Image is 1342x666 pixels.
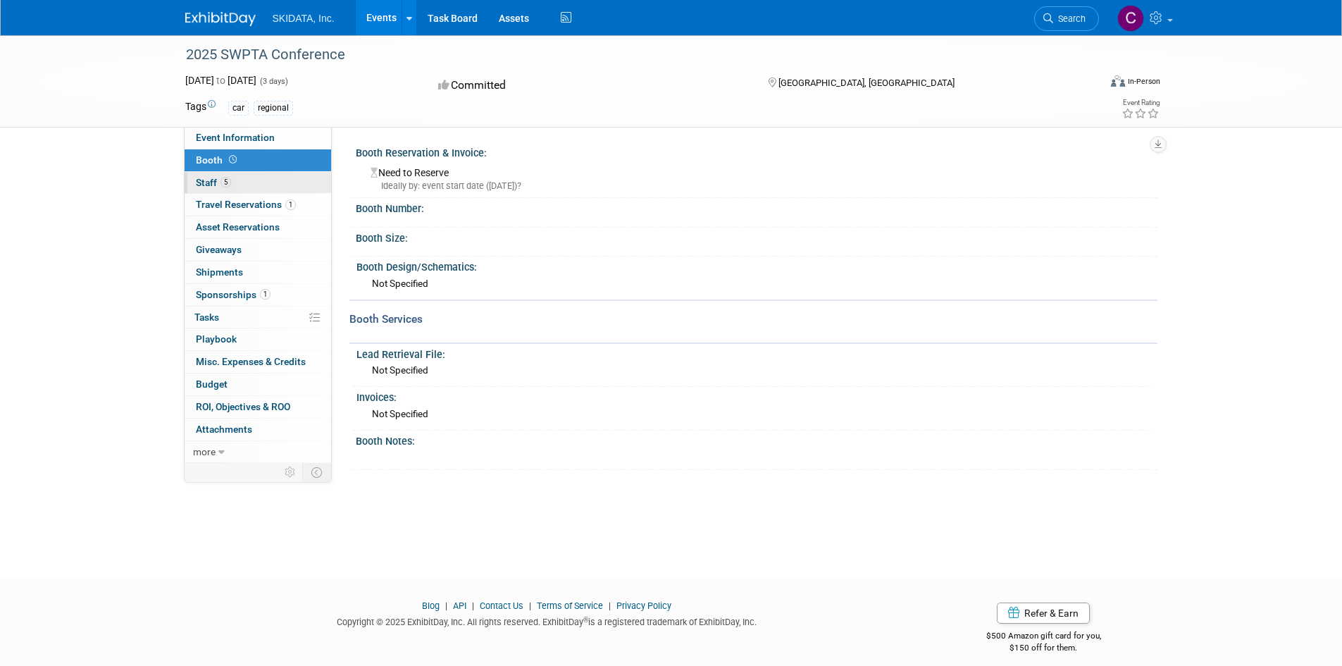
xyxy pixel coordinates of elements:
span: Attachments [196,424,252,435]
div: Committed [434,73,745,98]
span: Playbook [196,333,237,345]
div: Booth Services [349,312,1157,327]
a: API [453,600,466,611]
div: Not Specified [372,407,1146,421]
div: $150 off for them. [930,642,1157,654]
div: Booth Design/Schematics: [356,257,1151,274]
span: Event Information [196,132,275,143]
span: Booth [196,154,240,166]
img: ExhibitDay [185,12,256,26]
div: Event Rating [1122,99,1160,106]
a: Sponsorships1 [185,284,331,306]
span: Search [1053,13,1086,24]
a: Contact Us [480,600,523,611]
a: Blog [422,600,440,611]
span: Tasks [194,312,219,323]
div: Booth Notes: [356,431,1157,448]
td: Toggle Event Tabs [302,463,331,481]
a: Refer & Earn [997,603,1090,624]
div: Not Specified [372,277,1146,290]
span: (3 days) [259,77,288,86]
div: Booth Reservation & Invoice: [356,142,1157,160]
span: | [526,600,535,611]
a: Privacy Policy [616,600,671,611]
span: 5 [220,177,231,187]
a: Misc. Expenses & Credits [185,351,331,373]
a: Search [1034,6,1099,31]
a: ROI, Objectives & ROO [185,396,331,418]
div: In-Person [1127,76,1160,87]
td: Tags [185,99,216,116]
span: SKIDATA, Inc. [273,13,335,24]
span: [GEOGRAPHIC_DATA], [GEOGRAPHIC_DATA] [778,78,955,88]
span: | [605,600,614,611]
span: Misc. Expenses & Credits [196,356,306,367]
div: car [228,101,249,116]
div: Lead Retrieval File: [356,344,1151,362]
span: Sponsorships [196,289,271,300]
a: Budget [185,374,331,395]
span: | [468,600,478,611]
span: 1 [260,289,271,300]
div: Booth Number: [356,198,1157,216]
a: Tasks [185,307,331,328]
a: Giveaways [185,239,331,261]
a: Shipments [185,261,331,283]
a: Playbook [185,328,331,350]
span: | [442,600,451,611]
a: Asset Reservations [185,216,331,238]
div: Event Format [1016,73,1161,94]
span: [DATE] [DATE] [185,75,256,86]
a: more [185,441,331,463]
span: to [214,75,228,86]
div: 2025 SWPTA Conference [181,42,1078,68]
img: Carly Jansen [1117,5,1144,32]
span: Staff [196,177,231,188]
span: Budget [196,378,228,390]
a: Terms of Service [537,600,603,611]
img: Format-Inperson.png [1111,75,1125,87]
div: Booth Size: [356,228,1157,245]
span: Booth not reserved yet [226,154,240,165]
span: Giveaways [196,244,242,255]
div: Copyright © 2025 ExhibitDay, Inc. All rights reserved. ExhibitDay is a registered trademark of Ex... [185,612,909,629]
span: 1 [285,199,296,210]
sup: ® [583,616,588,624]
span: Shipments [196,266,243,278]
div: $500 Amazon gift card for you, [930,621,1157,653]
div: Need to Reserve [366,162,1147,192]
span: Travel Reservations [196,199,296,210]
div: Ideally by: event start date ([DATE])? [371,180,1147,192]
span: Asset Reservations [196,221,280,233]
span: ROI, Objectives & ROO [196,401,290,412]
a: Staff5 [185,172,331,194]
div: Not Specified [372,364,1146,377]
a: Event Information [185,127,331,149]
span: more [193,446,216,457]
div: regional [254,101,293,116]
div: Invoices: [356,387,1151,405]
a: Attachments [185,419,331,440]
td: Personalize Event Tab Strip [278,463,303,481]
a: Booth [185,149,331,171]
a: Travel Reservations1 [185,194,331,216]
